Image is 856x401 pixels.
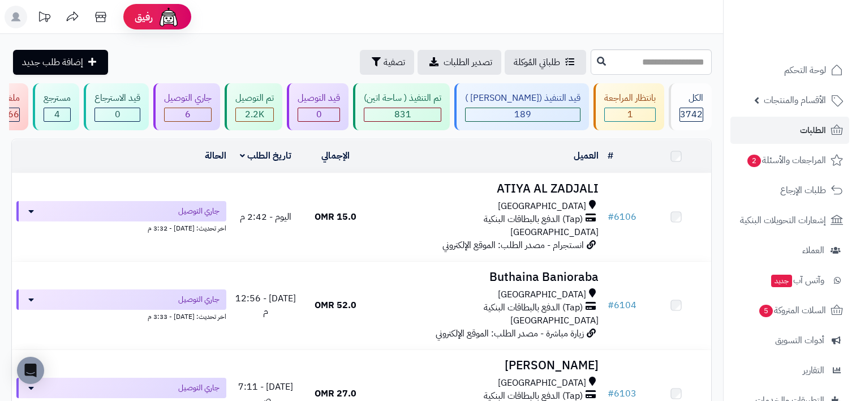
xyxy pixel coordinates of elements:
[384,56,405,69] span: تصفية
[802,242,824,258] span: العملاء
[157,6,180,28] img: ai-face.png
[608,298,614,312] span: #
[375,182,599,195] h3: ATIYA AL ZADJALI
[680,108,703,121] span: 3742
[574,149,599,163] a: العميل
[81,83,151,130] a: قيد الاسترجاع 0
[746,152,826,168] span: المراجعات والأسئلة
[16,310,226,322] div: اخر تحديث: [DATE] - 3:33 م
[235,92,274,105] div: تم التوصيل
[165,108,211,121] div: 6
[17,357,44,384] div: Open Intercom Messenger
[780,182,826,198] span: طلبات الإرجاع
[418,50,501,75] a: تصدير الطلبات
[178,294,220,305] span: جاري التوصيل
[484,213,583,226] span: (Tap) الدفع بالبطاقات البنكية
[185,108,191,121] span: 6
[730,327,849,354] a: أدوات التسويق
[135,10,153,24] span: رفيق
[178,382,220,394] span: جاري التوصيل
[240,210,291,224] span: اليوم - 2:42 م
[608,298,636,312] a: #6104
[315,387,356,400] span: 27.0 OMR
[13,50,108,75] a: إضافة طلب جديد
[16,221,226,233] div: اخر تحديث: [DATE] - 3:32 م
[315,298,356,312] span: 52.0 OMR
[315,210,356,224] span: 15.0 OMR
[394,108,411,121] span: 831
[285,83,351,130] a: قيد التوصيل 0
[608,210,636,224] a: #6106
[235,292,296,318] span: [DATE] - 12:56 م
[245,108,264,121] span: 2.2K
[321,149,350,163] a: الإجمالي
[514,108,531,121] span: 189
[178,206,220,217] span: جاري التوصيل
[164,92,212,105] div: جاري التوصيل
[30,6,58,31] a: تحديثات المنصة
[605,108,655,121] div: 1
[730,177,849,204] a: طلبات الإرجاع
[375,359,599,372] h3: [PERSON_NAME]
[351,83,452,130] a: تم التنفيذ ( ساحة اتين) 831
[316,108,322,121] span: 0
[298,108,339,121] div: 0
[236,108,273,121] div: 2245
[364,92,441,105] div: تم التنفيذ ( ساحة اتين)
[771,275,792,287] span: جديد
[498,377,586,390] span: [GEOGRAPHIC_DATA]
[2,92,20,105] div: ملغي
[775,332,824,348] span: أدوات التسويق
[730,57,849,84] a: لوحة التحكم
[764,92,826,108] span: الأقسام والمنتجات
[514,56,560,69] span: طلباتي المُوكلة
[800,122,826,138] span: الطلبات
[803,362,824,378] span: التقارير
[22,56,83,69] span: إضافة طلب جديد
[779,8,845,32] img: logo-2.png
[498,200,586,213] span: [GEOGRAPHIC_DATA]
[758,302,826,318] span: السلات المتروكة
[151,83,222,130] a: جاري التوصيل 6
[94,92,140,105] div: قيد الاسترجاع
[510,225,599,239] span: [GEOGRAPHIC_DATA]
[452,83,591,130] a: قيد التنفيذ ([PERSON_NAME] ) 189
[205,149,226,163] a: الحالة
[627,108,633,121] span: 1
[730,267,849,294] a: وآتس آبجديد
[770,272,824,288] span: وآتس آب
[759,304,773,318] span: 5
[444,56,492,69] span: تصدير الطلبات
[608,210,614,224] span: #
[591,83,666,130] a: بانتظار المراجعة 1
[740,212,826,228] span: إشعارات التحويلات البنكية
[2,108,19,121] div: 466
[466,108,580,121] div: 189
[44,108,70,121] div: 4
[436,327,584,340] span: زيارة مباشرة - مصدر الطلب: الموقع الإلكتروني
[375,271,599,284] h3: Buthaina Banioraba
[608,149,613,163] a: #
[730,237,849,264] a: العملاء
[442,238,584,252] span: انستجرام - مصدر الطلب: الموقع الإلكتروني
[747,154,762,168] span: 2
[115,108,121,121] span: 0
[498,288,586,301] span: [GEOGRAPHIC_DATA]
[484,301,583,314] span: (Tap) الدفع بالبطاقات البنكية
[510,314,599,327] span: [GEOGRAPHIC_DATA]
[730,207,849,234] a: إشعارات التحويلات البنكية
[730,297,849,324] a: السلات المتروكة5
[666,83,714,130] a: الكل3742
[298,92,340,105] div: قيد التوصيل
[730,147,849,174] a: المراجعات والأسئلة2
[360,50,414,75] button: تصفية
[730,117,849,144] a: الطلبات
[31,83,81,130] a: مسترجع 4
[505,50,586,75] a: طلباتي المُوكلة
[465,92,580,105] div: قيد التنفيذ ([PERSON_NAME] )
[240,149,291,163] a: تاريخ الطلب
[608,387,636,400] a: #6103
[95,108,140,121] div: 0
[784,62,826,78] span: لوحة التحكم
[604,92,656,105] div: بانتظار المراجعة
